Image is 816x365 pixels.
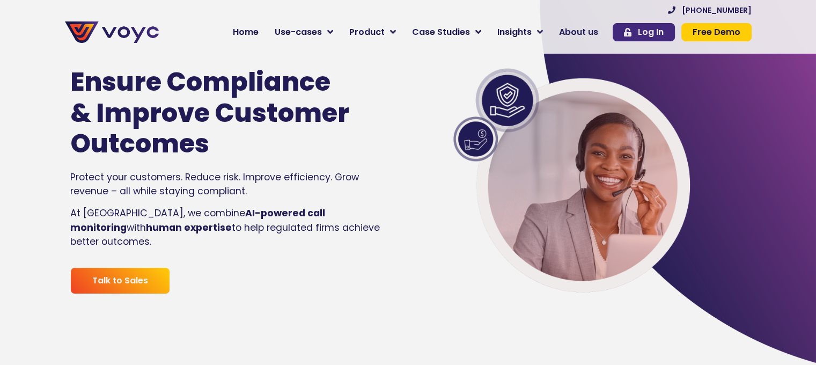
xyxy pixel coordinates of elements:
a: Insights [489,21,551,43]
strong: AI-powered call monitoring [70,207,325,233]
span: Use-cases [275,26,322,39]
a: About us [551,21,606,43]
strong: human expertise [146,221,232,234]
a: Product [341,21,404,43]
span: Product [349,26,385,39]
a: Free Demo [681,23,752,41]
a: Case Studies [404,21,489,43]
p: Protect your customers. Reduce risk. Improve efficiency. Grow revenue – all while staying compliant. [70,170,385,199]
img: voyc-full-logo [65,21,159,43]
a: Use-cases [267,21,341,43]
span: About us [559,26,598,39]
a: [PHONE_NUMBER] [668,6,752,14]
span: Case Studies [412,26,470,39]
a: Home [225,21,267,43]
span: Free Demo [693,28,740,36]
a: Log In [613,23,675,41]
span: Log In [638,28,664,36]
span: Insights [497,26,532,39]
span: [PHONE_NUMBER] [682,6,752,14]
h1: Ensure Compliance & Improve Customer Outcomes [70,67,352,159]
span: Talk to Sales [92,276,148,285]
a: Talk to Sales [70,267,170,294]
span: Home [233,26,259,39]
p: At [GEOGRAPHIC_DATA], we combine with to help regulated firms achieve better outcomes. [70,206,385,249]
